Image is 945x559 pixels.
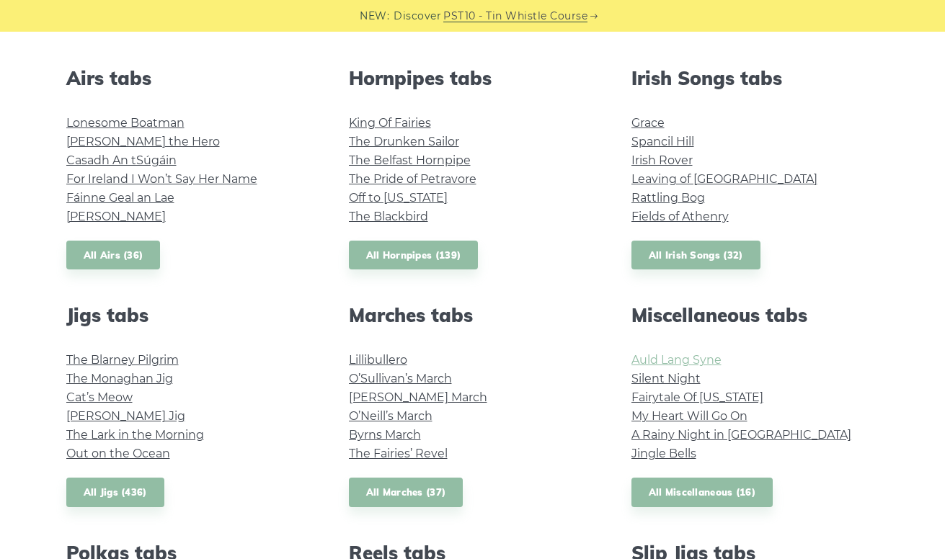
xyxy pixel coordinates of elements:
a: The Blarney Pilgrim [66,353,179,367]
a: Lillibullero [349,353,407,367]
a: My Heart Will Go On [631,409,747,423]
span: NEW: [360,8,389,24]
a: King Of Fairies [349,116,431,130]
a: Auld Lang Syne [631,353,722,367]
a: Leaving of [GEOGRAPHIC_DATA] [631,172,817,186]
a: For Ireland I Won’t Say Her Name [66,172,257,186]
a: Rattling Bog [631,191,705,205]
a: Casadh An tSúgáin [66,153,177,167]
a: A Rainy Night in [GEOGRAPHIC_DATA] [631,428,851,442]
h2: Marches tabs [349,304,597,326]
a: [PERSON_NAME] March [349,390,487,404]
h2: Irish Songs tabs [631,67,879,89]
a: Out on the Ocean [66,447,170,460]
a: Fields of Athenry [631,210,729,223]
a: Fairytale Of [US_STATE] [631,390,763,404]
a: Jingle Bells [631,447,696,460]
h2: Hornpipes tabs [349,67,597,89]
a: [PERSON_NAME] the Hero [66,135,220,148]
a: Silent Night [631,372,701,385]
a: Fáinne Geal an Lae [66,191,174,205]
a: All Irish Songs (32) [631,241,760,270]
a: The Lark in the Morning [66,428,204,442]
a: All Marches (37) [349,478,463,507]
a: Spancil Hill [631,135,694,148]
a: All Miscellaneous (16) [631,478,773,507]
a: [PERSON_NAME] Jig [66,409,185,423]
a: O’Sullivan’s March [349,372,452,385]
a: PST10 - Tin Whistle Course [443,8,587,24]
a: All Airs (36) [66,241,161,270]
span: Discover [394,8,441,24]
a: The Drunken Sailor [349,135,459,148]
h2: Airs tabs [66,67,314,89]
a: All Hornpipes (139) [349,241,479,270]
a: Byrns March [349,428,421,442]
a: All Jigs (436) [66,478,164,507]
a: Lonesome Boatman [66,116,185,130]
a: The Belfast Hornpipe [349,153,471,167]
a: O’Neill’s March [349,409,432,423]
a: The Monaghan Jig [66,372,173,385]
a: The Blackbird [349,210,428,223]
a: [PERSON_NAME] [66,210,166,223]
h2: Jigs tabs [66,304,314,326]
a: Grace [631,116,665,130]
a: The Fairies’ Revel [349,447,448,460]
a: Cat’s Meow [66,390,133,404]
a: Irish Rover [631,153,693,167]
a: The Pride of Petravore [349,172,476,186]
a: Off to [US_STATE] [349,191,448,205]
h2: Miscellaneous tabs [631,304,879,326]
